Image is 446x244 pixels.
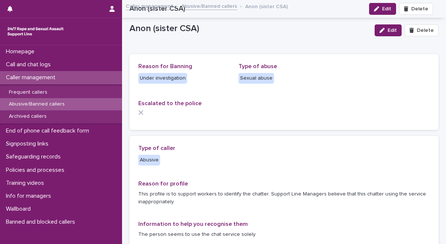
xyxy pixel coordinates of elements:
[138,63,192,69] span: Reason for Banning
[138,221,248,227] span: Information to help you recognise them
[405,24,439,36] button: Delete
[3,113,53,120] p: Archived callers
[3,61,57,68] p: Call and chat logs
[138,181,188,187] span: Reason for profile
[239,63,277,69] span: Type of abuse
[3,167,70,174] p: Policies and processes
[3,89,53,96] p: Frequent callers
[3,180,50,187] p: Training videos
[3,101,71,107] p: Abusive/Banned callers
[3,127,95,134] p: End of phone call feedback form
[3,48,40,55] p: Homepage
[129,23,369,34] p: Anon (sister CSA)
[181,1,237,10] a: Abusive/Banned callers
[138,155,160,166] div: Abusive
[138,190,430,206] p: This profile is to support workers to identify the chatter. Support Line Managers believe that th...
[375,24,402,36] button: Edit
[3,193,57,200] p: Info for managers
[239,73,274,84] div: Sexual abuse
[388,28,397,33] span: Edit
[3,140,54,147] p: Signposting links
[6,24,65,39] img: rhQMoQhaT3yELyF149Cw
[138,100,202,106] span: Escalated to the police
[138,73,187,84] div: Under investigation
[245,2,288,10] p: Anon (sister CSA)
[138,145,175,151] span: Type of caller
[3,153,67,160] p: Safeguarding records
[3,218,81,225] p: Banned and blocked callers
[417,28,434,33] span: Delete
[3,205,37,213] p: Wallboard
[3,74,61,81] p: Caller management
[126,1,173,10] a: Caller management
